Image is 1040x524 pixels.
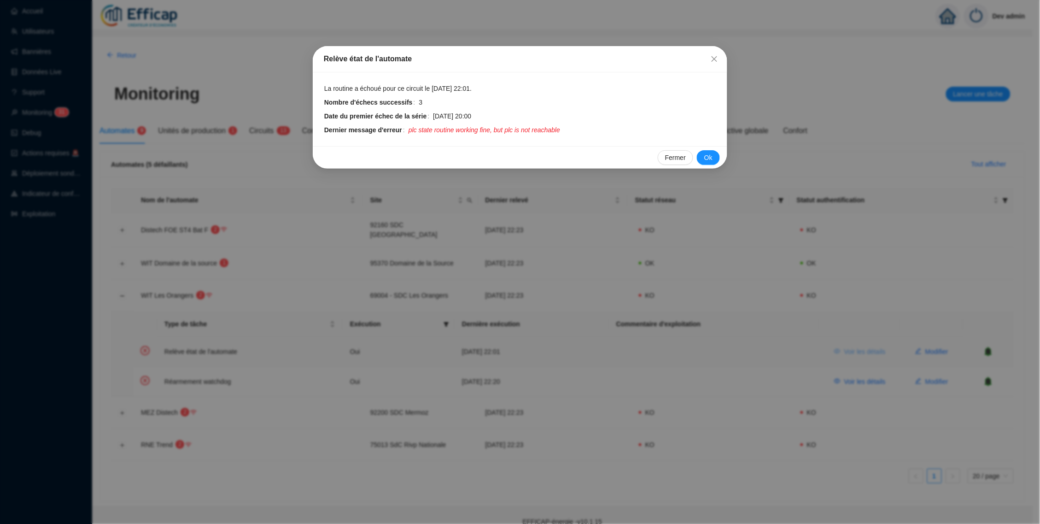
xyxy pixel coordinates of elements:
[665,153,686,163] span: Fermer
[711,55,718,63] span: close
[324,99,413,106] strong: Nombre d'échecs successifs
[697,150,720,165] button: Ok
[324,126,402,134] strong: Dernier message d'erreur
[707,52,722,66] button: Close
[704,153,713,163] span: Ok
[433,112,471,121] span: [DATE] 20:00
[324,84,472,94] span: La routine a échoué pour ce circuit le [DATE] 22:01.
[707,55,722,63] span: Fermer
[324,112,427,120] strong: Date du premier échec de la série
[324,53,716,65] div: Relève état de l'automate
[419,98,423,107] span: 3
[409,125,560,135] span: plc state routine working fine, but plc is not reachable
[658,150,693,165] button: Fermer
